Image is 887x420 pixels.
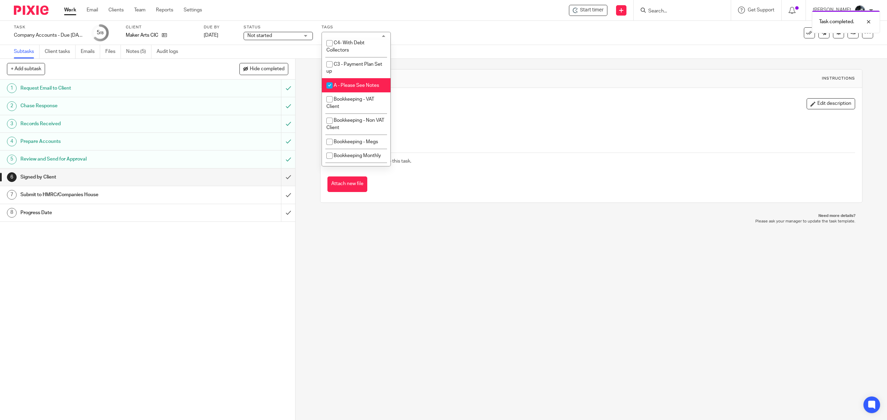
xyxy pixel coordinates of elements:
[157,45,183,58] a: Audit logs
[7,63,45,75] button: + Add subtask
[20,154,190,164] h1: Review and Send for Approval
[45,45,76,58] a: Client tasks
[807,98,855,109] button: Edit description
[819,18,854,25] p: Task completed.
[326,97,374,109] span: Bookkeeping - VAT Client
[20,208,190,218] h1: Progress Date
[569,5,607,16] div: Maker Arts CIC - Company Accounts - Due 1st May 2023 Onwards
[244,25,313,30] label: Status
[204,33,218,38] span: [DATE]
[326,118,384,130] span: Bookkeeping - Non VAT Client
[20,119,190,129] h1: Records Received
[7,208,17,218] div: 8
[247,33,272,38] span: Not started
[7,155,17,164] div: 5
[64,7,76,13] a: Work
[322,25,391,30] label: Tags
[126,32,158,39] p: Maker Arts CIC
[100,31,104,35] small: /8
[126,45,151,58] a: Notes (5)
[239,63,288,75] button: Hide completed
[7,83,17,93] div: 1
[20,172,190,182] h1: Signed by Client
[334,139,378,144] span: Bookkeeping - Megs
[7,190,17,200] div: 7
[7,101,17,111] div: 2
[334,153,381,158] span: Bookkeeping Monthly
[87,7,98,13] a: Email
[184,7,202,13] a: Settings
[327,213,855,219] p: Need more details?
[14,32,83,39] div: Company Accounts - Due [DATE] Onwards
[14,25,83,30] label: Task
[250,66,284,72] span: Hide completed
[134,7,146,13] a: Team
[97,29,104,37] div: 5
[327,176,367,192] button: Attach new file
[326,62,382,74] span: C3 - Payment Plan Set up
[20,136,190,147] h1: Prepare Accounts
[81,45,100,58] a: Emails
[822,76,855,81] div: Instructions
[14,32,83,39] div: Company Accounts - Due 1st May 2023 Onwards
[204,25,235,30] label: Due by
[105,45,121,58] a: Files
[14,6,49,15] img: Pixie
[327,219,855,224] p: Please ask your manager to update the task template.
[326,40,365,53] span: C4- With Debt Collectors
[20,190,190,200] h1: Submit to HMRC/Companies House
[20,101,190,111] h1: Chase Response
[126,25,195,30] label: Client
[7,119,17,129] div: 3
[7,137,17,146] div: 4
[20,83,190,93] h1: Request Email to Client
[342,75,606,82] h1: Signed by Client
[156,7,173,13] a: Reports
[108,7,124,13] a: Clients
[334,83,379,88] span: A - Please See Notes
[854,5,866,16] img: 1000002122.jpg
[14,45,39,58] a: Subtasks
[7,172,17,182] div: 6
